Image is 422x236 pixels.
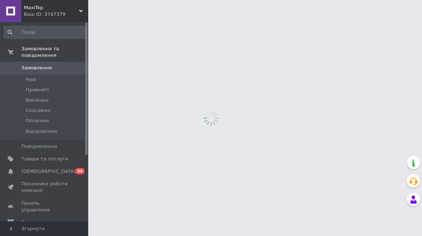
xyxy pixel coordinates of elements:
[21,181,68,194] span: Показники роботи компанії
[21,143,57,150] span: Повідомлення
[21,46,88,59] span: Замовлення та повідомлення
[4,26,87,39] input: Пошук
[26,107,51,114] span: Скасовані
[21,65,52,71] span: Замовлення
[24,11,88,18] div: Ваш ID: 3747379
[21,200,68,213] span: Панель управління
[21,168,76,175] span: [DEMOGRAPHIC_DATA]
[26,97,49,104] span: Виконані
[75,168,85,174] span: 34
[21,156,68,162] span: Товари та послуги
[26,128,58,135] span: Відправлено
[26,76,36,83] span: Нові
[26,117,49,124] span: Оплачені
[24,4,79,11] span: MaxiTop
[21,219,40,226] span: Відгуки
[26,87,49,93] span: Прийняті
